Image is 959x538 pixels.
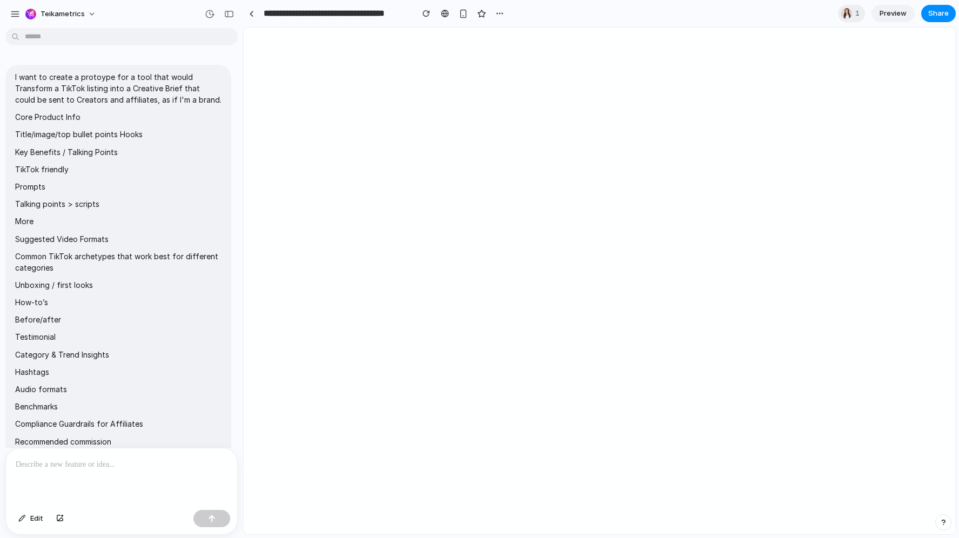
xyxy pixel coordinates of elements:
p: I want to create a protoype for a tool that would Transform a TikTok listing into a Creative Brie... [15,71,222,105]
span: 1 [855,8,863,19]
p: Common TikTok archetypes that work best for different categories [15,251,222,273]
p: Benchmarks [15,401,222,412]
p: Key Benefits / Talking Points [15,146,222,158]
p: Title/image/top bullet points Hooks [15,129,222,140]
p: Category & Trend Insights [15,349,222,360]
p: Audio formats [15,384,222,395]
span: Teikametrics [41,9,85,19]
button: Edit [13,510,49,527]
span: Edit [30,513,43,524]
p: How-to’s [15,297,222,308]
p: Testimonial [15,331,222,342]
p: Before/after [15,314,222,325]
button: Teikametrics [21,5,102,23]
button: Share [921,5,956,22]
p: Unboxing / first looks [15,279,222,291]
span: Preview [880,8,907,19]
p: Hashtags [15,366,222,378]
p: Core Product Info [15,111,222,123]
p: TikTok friendly [15,164,222,175]
p: Prompts [15,181,222,192]
p: Recommended commission [15,436,222,447]
div: 1 [838,5,865,22]
p: Suggested Video Formats [15,233,222,245]
p: More [15,216,222,227]
p: Compliance Guardrails for Affiliates [15,418,222,429]
p: Talking points > scripts [15,198,222,210]
a: Preview [871,5,915,22]
span: Share [928,8,949,19]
